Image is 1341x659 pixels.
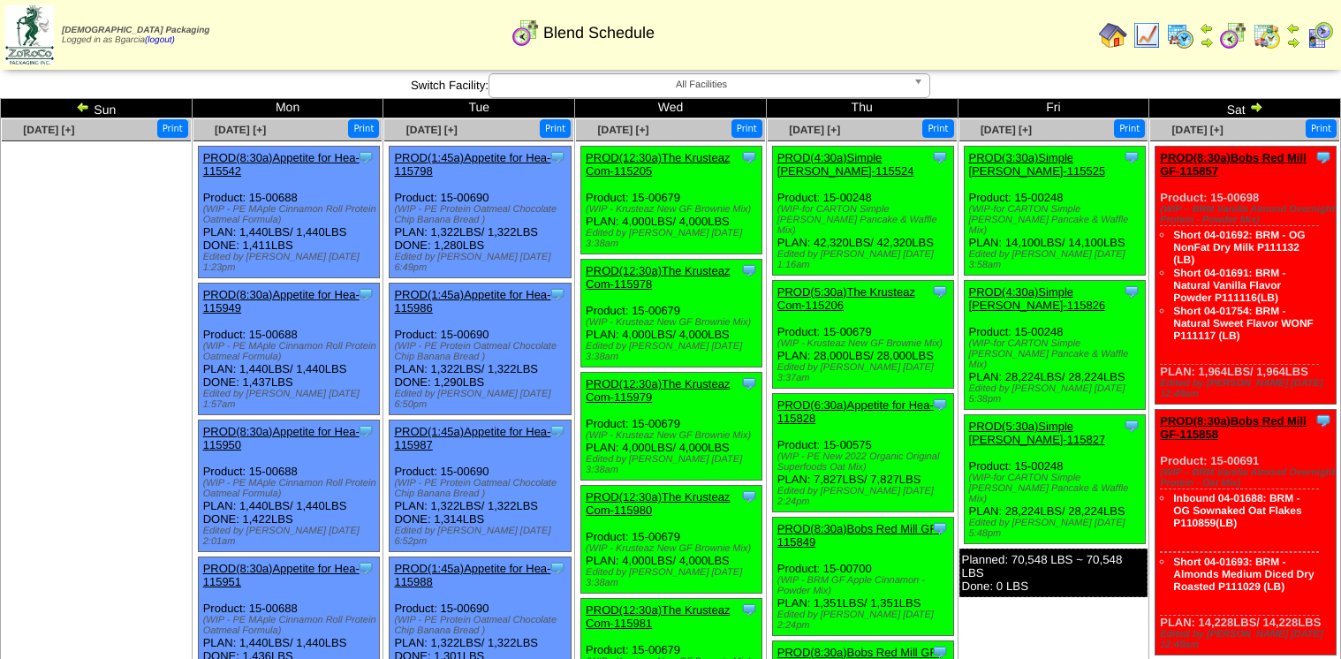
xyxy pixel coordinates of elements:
[1306,119,1337,138] button: Print
[777,486,953,507] div: Edited by [PERSON_NAME] [DATE] 2:24pm
[390,147,571,278] div: Product: 15-00690 PLAN: 1,322LBS / 1,322LBS DONE: 1,280LBS
[198,147,379,278] div: Product: 15-00688 PLAN: 1,440LBS / 1,440LBS DONE: 1,411LBS
[406,124,458,136] span: [DATE] [+]
[1160,629,1336,650] div: Edited by [PERSON_NAME] [DATE] 12:49am
[192,99,383,118] td: Mon
[581,373,762,481] div: Product: 15-00679 PLAN: 4,000LBS / 4,000LBS
[394,288,550,314] a: PROD(1:45a)Appetite for Hea-115986
[1114,119,1145,138] button: Print
[348,119,379,138] button: Print
[731,119,762,138] button: Print
[1200,21,1214,35] img: arrowleft.gif
[203,151,360,178] a: PROD(8:30a)Appetite for Hea-115542
[496,74,906,95] span: All Facilities
[586,264,730,291] a: PROD(12:30a)The Krusteaz Com-115978
[586,430,761,441] div: (WIP - Krusteaz New GF Brownie Mix)
[1123,148,1140,166] img: Tooltip
[777,249,953,270] div: Edited by [PERSON_NAME] [DATE] 1:16am
[1172,124,1224,136] span: [DATE] [+]
[357,148,375,166] img: Tooltip
[1166,21,1194,49] img: calendarprod.gif
[203,425,360,451] a: PROD(8:30a)Appetite for Hea-115950
[777,451,953,473] div: (WIP - PE New 2022 Organic Original Superfoods Oat Mix)
[62,26,209,45] span: Logged in as Bgarcia
[969,204,1145,236] div: (WIP-for CARTON Simple [PERSON_NAME] Pancake & Waffle Mix)
[62,26,209,35] span: [DEMOGRAPHIC_DATA] Packaging
[203,252,379,273] div: Edited by [PERSON_NAME] [DATE] 1:23pm
[549,422,566,440] img: Tooltip
[789,124,840,136] a: [DATE] [+]
[969,338,1145,370] div: (WIP-for CARTON Simple [PERSON_NAME] Pancake & Waffle Mix)
[931,396,949,413] img: Tooltip
[23,124,74,136] span: [DATE] [+]
[581,147,762,254] div: Product: 15-00679 PLAN: 4,000LBS / 4,000LBS
[964,147,1145,276] div: Product: 15-00248 PLAN: 14,100LBS / 14,100LBS
[394,341,570,362] div: (WIP - PE Protein Oatmeal Chocolate Chip Banana Bread )
[357,285,375,303] img: Tooltip
[1,99,193,118] td: Sun
[76,100,90,114] img: arrowleft.gif
[203,204,379,225] div: (WIP - PE MAple Cinnamon Roll Protein Oatmeal Formula)
[931,148,949,166] img: Tooltip
[203,526,379,547] div: Edited by [PERSON_NAME] [DATE] 2:01am
[1314,412,1332,429] img: Tooltip
[958,99,1149,118] td: Fri
[772,281,953,389] div: Product: 15-00679 PLAN: 28,000LBS / 28,000LBS
[969,249,1145,270] div: Edited by [PERSON_NAME] [DATE] 3:58am
[964,415,1145,544] div: Product: 15-00248 PLAN: 28,224LBS / 28,224LBS
[581,260,762,367] div: Product: 15-00679 PLAN: 4,000LBS / 4,000LBS
[1149,99,1341,118] td: Sat
[586,543,761,554] div: (WIP - Krusteaz New GF Brownie Mix)
[1173,267,1285,304] a: Short 04-01691: BRM - Natural Vanilla Flavor Powder P111116(LB)
[1160,378,1336,399] div: Edited by [PERSON_NAME] [DATE] 12:49am
[586,567,761,588] div: Edited by [PERSON_NAME] [DATE] 3:38am
[777,151,914,178] a: PROD(4:30a)Simple [PERSON_NAME]-115524
[1306,21,1334,49] img: calendarcustomer.gif
[586,603,730,630] a: PROD(12:30a)The Krusteaz Com-115981
[969,518,1145,539] div: Edited by [PERSON_NAME] [DATE] 5:48pm
[394,562,550,588] a: PROD(1:45a)Appetite for Hea-115988
[1160,204,1336,225] div: (WIP – BRM Vanilla Almond Overnight Protein - Powder Mix)
[740,601,758,618] img: Tooltip
[543,24,655,42] span: Blend Schedule
[777,285,915,312] a: PROD(5:30a)The Krusteaz Com-115206
[1160,414,1306,441] a: PROD(8:30a)Bobs Red Mill GF-115858
[357,422,375,440] img: Tooltip
[586,377,730,404] a: PROD(12:30a)The Krusteaz Com-115979
[394,478,570,499] div: (WIP - PE Protein Oatmeal Chocolate Chip Banana Bread )
[586,454,761,475] div: Edited by [PERSON_NAME] [DATE] 3:38am
[777,575,953,596] div: (WIP - BRM GF Apple Cinnamon - Powder Mix)
[922,119,953,138] button: Print
[581,486,762,594] div: Product: 15-00679 PLAN: 4,000LBS / 4,000LBS
[203,389,379,410] div: Edited by [PERSON_NAME] [DATE] 1:57am
[586,490,730,517] a: PROD(12:30a)The Krusteaz Com-115980
[394,615,570,636] div: (WIP - PE Protein Oatmeal Chocolate Chip Banana Bread )
[981,124,1032,136] span: [DATE] [+]
[586,204,761,215] div: (WIP - Krusteaz New GF Brownie Mix)
[1099,21,1127,49] img: home.gif
[597,124,648,136] span: [DATE] [+]
[772,394,953,512] div: Product: 15-00575 PLAN: 7,827LBS / 7,827LBS
[1173,556,1314,593] a: Short 04-01693: BRM - Almonds Medium Diced Dry Roasted P111029 (LB)
[215,124,266,136] a: [DATE] [+]
[1286,35,1300,49] img: arrowright.gif
[357,559,375,577] img: Tooltip
[575,99,767,118] td: Wed
[390,284,571,415] div: Product: 15-00690 PLAN: 1,322LBS / 1,322LBS DONE: 1,290LBS
[959,549,1148,597] div: Planned: 70,548 LBS ~ 70,548 LBS Done: 0 LBS
[740,261,758,279] img: Tooltip
[1200,35,1214,49] img: arrowright.gif
[777,362,953,383] div: Edited by [PERSON_NAME] [DATE] 3:37am
[203,562,360,588] a: PROD(8:30a)Appetite for Hea-115951
[777,398,934,425] a: PROD(6:30a)Appetite for Hea-115828
[203,288,360,314] a: PROD(8:30a)Appetite for Hea-115949
[931,519,949,537] img: Tooltip
[390,420,571,552] div: Product: 15-00690 PLAN: 1,322LBS / 1,322LBS DONE: 1,314LBS
[1219,21,1247,49] img: calendarblend.gif
[1123,417,1140,435] img: Tooltip
[1133,21,1161,49] img: line_graph.gif
[157,119,188,138] button: Print
[772,147,953,276] div: Product: 15-00248 PLAN: 42,320LBS / 42,320LBS
[1253,21,1281,49] img: calendarinout.gif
